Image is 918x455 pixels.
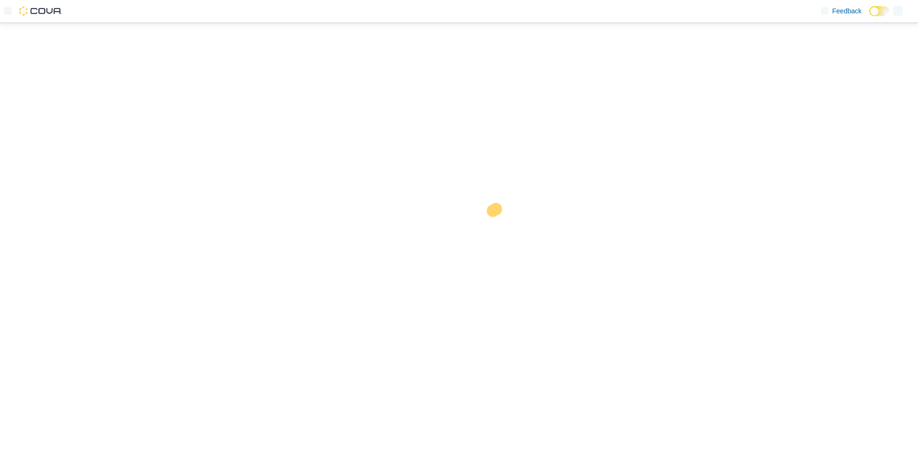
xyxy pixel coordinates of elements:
img: Cova [19,6,62,16]
a: Feedback [817,1,865,21]
span: Feedback [832,6,862,16]
input: Dark Mode [869,6,889,16]
img: cova-loader [459,196,531,267]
